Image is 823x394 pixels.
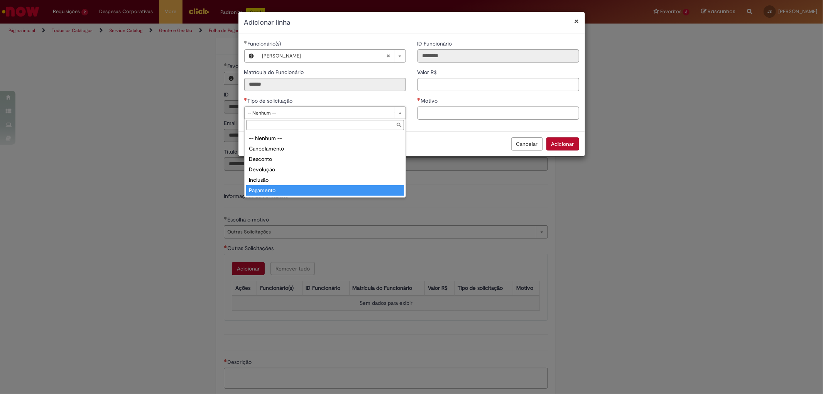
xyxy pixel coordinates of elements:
div: Pagamento [246,185,404,196]
div: Inclusão [246,175,404,185]
div: Desconto [246,154,404,164]
div: -- Nenhum -- [246,133,404,144]
ul: Tipo de solicitação [245,132,406,197]
div: Cancelamento [246,144,404,154]
div: Devolução [246,164,404,175]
